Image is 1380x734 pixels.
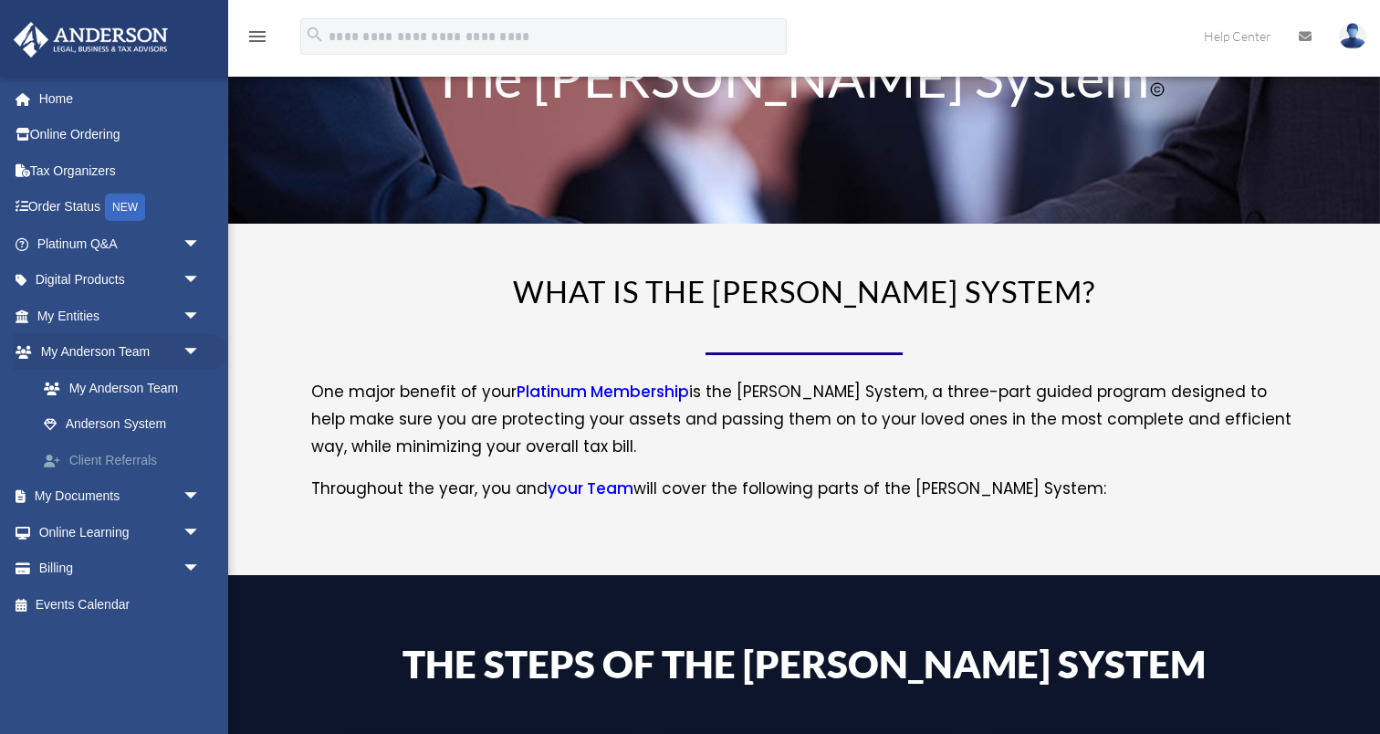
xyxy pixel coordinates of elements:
[183,514,219,551] span: arrow_drop_down
[13,189,228,226] a: Order StatusNEW
[13,550,228,587] a: Billingarrow_drop_down
[26,370,228,406] a: My Anderson Team
[13,334,228,371] a: My Anderson Teamarrow_drop_down
[311,476,1297,503] p: Throughout the year, you and will cover the following parts of the [PERSON_NAME] System:
[311,379,1297,476] p: One major benefit of your is the [PERSON_NAME] System, a three-part guided program designed to he...
[246,26,268,47] i: menu
[8,22,173,58] img: Anderson Advisors Platinum Portal
[183,334,219,372] span: arrow_drop_down
[1339,23,1366,49] img: User Pic
[13,478,228,515] a: My Documentsarrow_drop_down
[183,550,219,588] span: arrow_drop_down
[13,514,228,550] a: Online Learningarrow_drop_down
[13,80,228,117] a: Home
[13,225,228,262] a: Platinum Q&Aarrow_drop_down
[183,262,219,299] span: arrow_drop_down
[26,406,219,443] a: Anderson System
[13,117,228,153] a: Online Ordering
[548,477,633,509] a: your Team
[13,262,228,299] a: Digital Productsarrow_drop_down
[343,49,1265,113] h1: The [PERSON_NAME] System
[246,32,268,47] a: menu
[305,25,325,45] i: search
[13,586,228,623] a: Events Calendar
[13,152,228,189] a: Tax Organizers
[13,298,228,334] a: My Entitiesarrow_drop_down
[183,298,219,335] span: arrow_drop_down
[26,442,228,478] a: Client Referrals
[513,273,1095,309] span: WHAT IS THE [PERSON_NAME] SYSTEM?
[343,645,1265,692] h4: The Steps of the [PERSON_NAME] System
[183,478,219,516] span: arrow_drop_down
[183,225,219,263] span: arrow_drop_down
[105,194,145,221] div: NEW
[517,381,689,412] a: Platinum Membership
